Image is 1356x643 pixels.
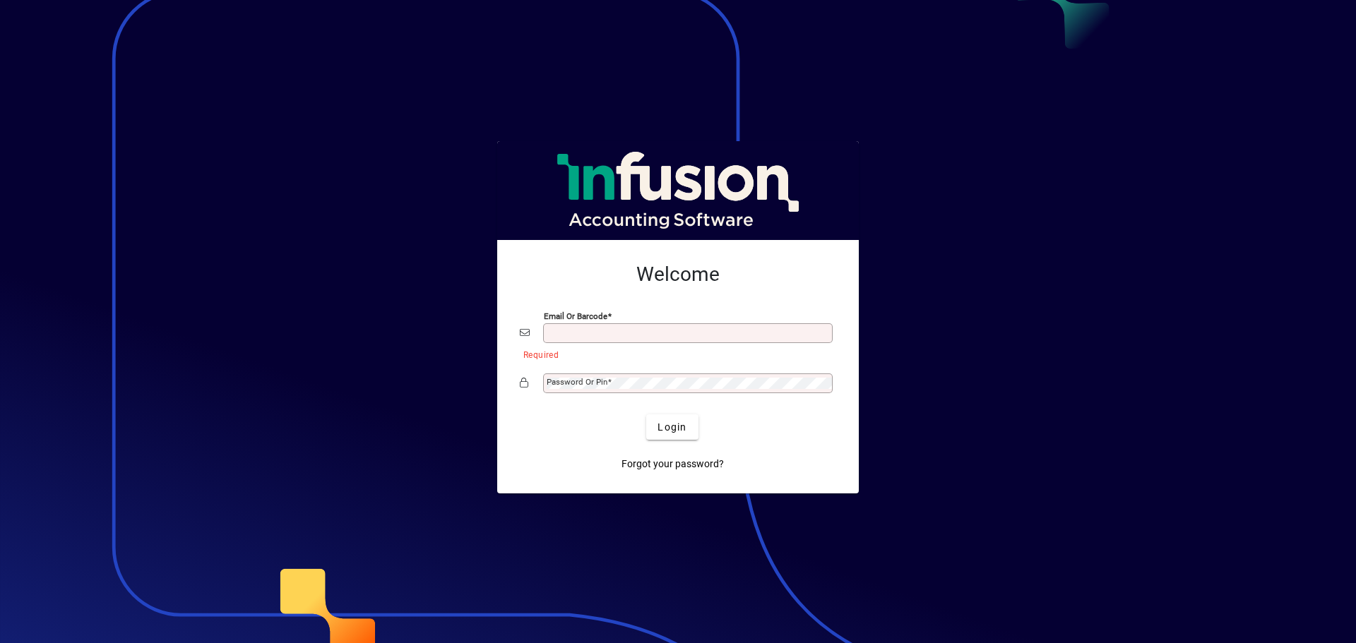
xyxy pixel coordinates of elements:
[646,414,698,440] button: Login
[547,377,607,387] mat-label: Password or Pin
[520,263,836,287] h2: Welcome
[616,451,730,476] a: Forgot your password?
[544,311,607,321] mat-label: Email or Barcode
[658,420,686,435] span: Login
[621,457,724,471] span: Forgot your password?
[523,347,825,361] mat-error: Required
